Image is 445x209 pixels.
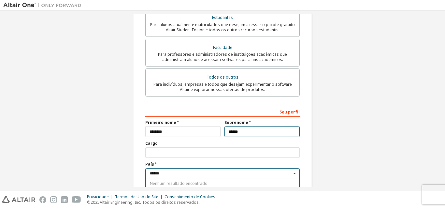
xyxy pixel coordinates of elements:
font: Para indivíduos, empresas e todos que desejam experimentar o software Altair e explorar nossas of... [153,82,292,92]
font: Seu perfil [280,109,300,115]
font: Nenhum resultado encontrado. [150,181,208,186]
font: Altair Engineering, Inc. Todos os direitos reservados. [100,200,200,205]
font: Privacidade [87,194,109,200]
img: linkedin.svg [61,196,68,203]
img: altair_logo.svg [2,196,36,203]
font: Todos os outros [207,74,238,80]
img: youtube.svg [72,196,81,203]
font: Primeiro nome [145,120,176,125]
font: Para professores e administradores de instituições acadêmicas que administram alunos e acessam so... [158,52,287,62]
font: Estudantes [212,15,233,20]
font: Para alunos atualmente matriculados que desejam acessar o pacote gratuito Altair Student Edition ... [150,22,295,33]
img: Altair Um [3,2,85,8]
img: facebook.svg [39,196,46,203]
font: © [87,200,91,205]
font: Termos de Uso do Site [115,194,158,200]
font: 2025 [91,200,100,205]
font: País [145,161,154,167]
font: Consentimento de Cookies [165,194,215,200]
font: Faculdade [213,45,232,50]
font: Sobrenome [224,120,248,125]
font: Cargo [145,141,158,146]
img: instagram.svg [50,196,57,203]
